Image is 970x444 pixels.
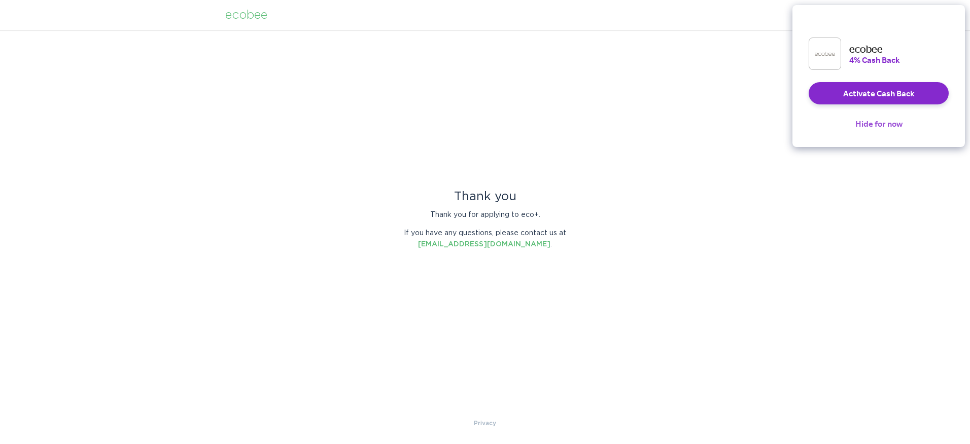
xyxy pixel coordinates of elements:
[396,191,574,202] div: Thank you
[418,241,550,248] a: [EMAIL_ADDRESS][DOMAIN_NAME]
[396,209,574,220] p: Thank you for applying to eco+.
[396,228,574,250] p: If you have any questions, please contact us at .
[474,418,496,429] a: Privacy Policy & Terms of Use
[225,10,267,21] div: ecobee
